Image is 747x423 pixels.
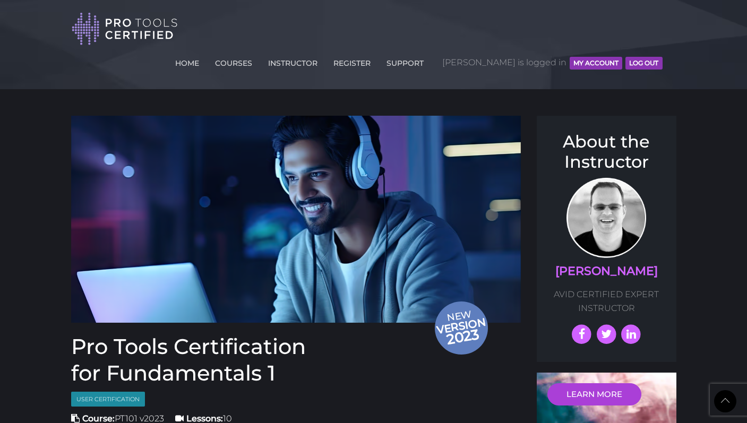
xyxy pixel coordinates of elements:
a: [PERSON_NAME] [555,264,658,278]
a: COURSES [212,53,255,70]
h1: Pro Tools Certification for Fundamentals 1 [71,333,521,386]
span: 2023 [435,324,490,350]
button: MY ACCOUNT [570,57,622,70]
img: AVID Expert Instructor, Professor Scott Beckett profile photo [566,178,646,258]
button: Log Out [625,57,662,70]
a: HOME [173,53,202,70]
span: User Certification [71,392,145,407]
h3: About the Instructor [547,132,666,172]
img: Pro Tools Certified Logo [72,12,178,46]
img: Pro tools certified Fundamentals 1 Course cover [71,116,521,323]
span: New [434,308,491,349]
a: Back to Top [714,390,736,412]
span: [PERSON_NAME] is logged in [442,47,663,79]
a: Newversion 2023 [71,116,521,323]
span: version [434,318,487,333]
p: AVID CERTIFIED EXPERT INSTRUCTOR [547,288,666,315]
a: INSTRUCTOR [265,53,320,70]
a: SUPPORT [384,53,426,70]
a: REGISTER [331,53,373,70]
a: LEARN MORE [547,383,641,405]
